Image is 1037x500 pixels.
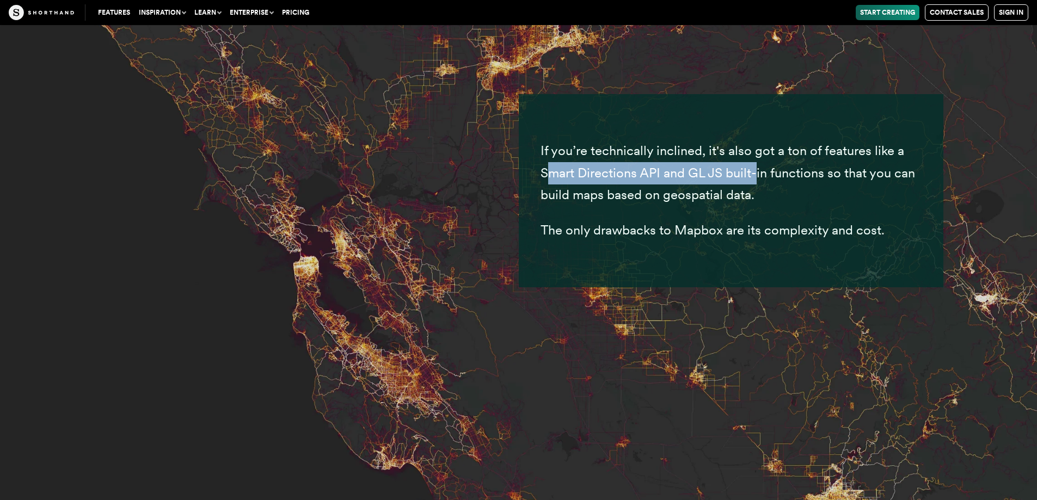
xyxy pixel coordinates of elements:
[856,5,919,20] a: Start Creating
[94,5,134,20] a: Features
[278,5,314,20] a: Pricing
[225,5,278,20] button: Enterprise
[190,5,225,20] button: Learn
[541,143,915,203] span: If you’re technically inclined, it's also got a ton of features like a Smart Directions API and G...
[994,4,1028,21] a: Sign in
[925,4,989,21] a: Contact Sales
[134,5,190,20] button: Inspiration
[541,222,885,238] span: The only drawbacks to Mapbox are its complexity and cost.
[9,5,74,20] img: The Craft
